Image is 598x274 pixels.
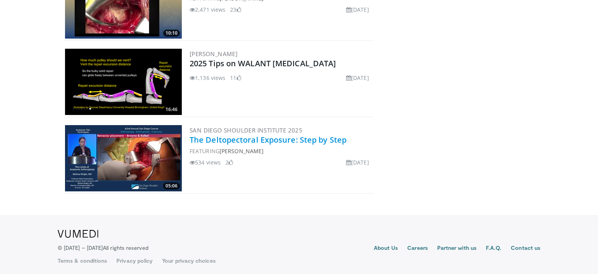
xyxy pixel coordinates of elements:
[346,5,369,14] li: [DATE]
[230,74,241,82] li: 11
[190,126,303,134] a: San Diego Shoulder Institute 2025
[346,74,369,82] li: [DATE]
[486,244,501,253] a: F.A.Q.
[190,134,346,145] a: The Deltopectoral Exposure: Step by Step
[230,5,241,14] li: 23
[190,5,225,14] li: 2,471 views
[163,30,180,37] span: 10:10
[220,147,264,155] a: [PERSON_NAME]
[103,244,148,251] span: All rights reserved
[511,244,540,253] a: Contact us
[190,158,221,166] li: 534 views
[65,125,182,191] img: 07236c1f-99bd-4bfb-8c12-a7a92069096d.300x170_q85_crop-smart_upscale.jpg
[163,106,180,113] span: 16:46
[225,158,233,166] li: 2
[58,230,98,238] img: VuMedi Logo
[346,158,369,166] li: [DATE]
[190,58,336,69] a: 2025 Tips on WALANT [MEDICAL_DATA]
[437,244,477,253] a: Partner with us
[65,49,182,115] a: 16:46
[190,147,372,155] div: FEATURING
[58,257,107,265] a: Terms & conditions
[190,50,237,58] a: [PERSON_NAME]
[65,125,182,191] a: 05:06
[116,257,153,265] a: Privacy policy
[58,244,149,252] p: © [DATE] – [DATE]
[163,182,180,189] span: 05:06
[162,257,215,265] a: Your privacy choices
[374,244,398,253] a: About Us
[65,49,182,115] img: 431652a9-405c-473d-8e14-3a3274175336.png.300x170_q85_crop-smart_upscale.png
[190,74,225,82] li: 1,136 views
[407,244,428,253] a: Careers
